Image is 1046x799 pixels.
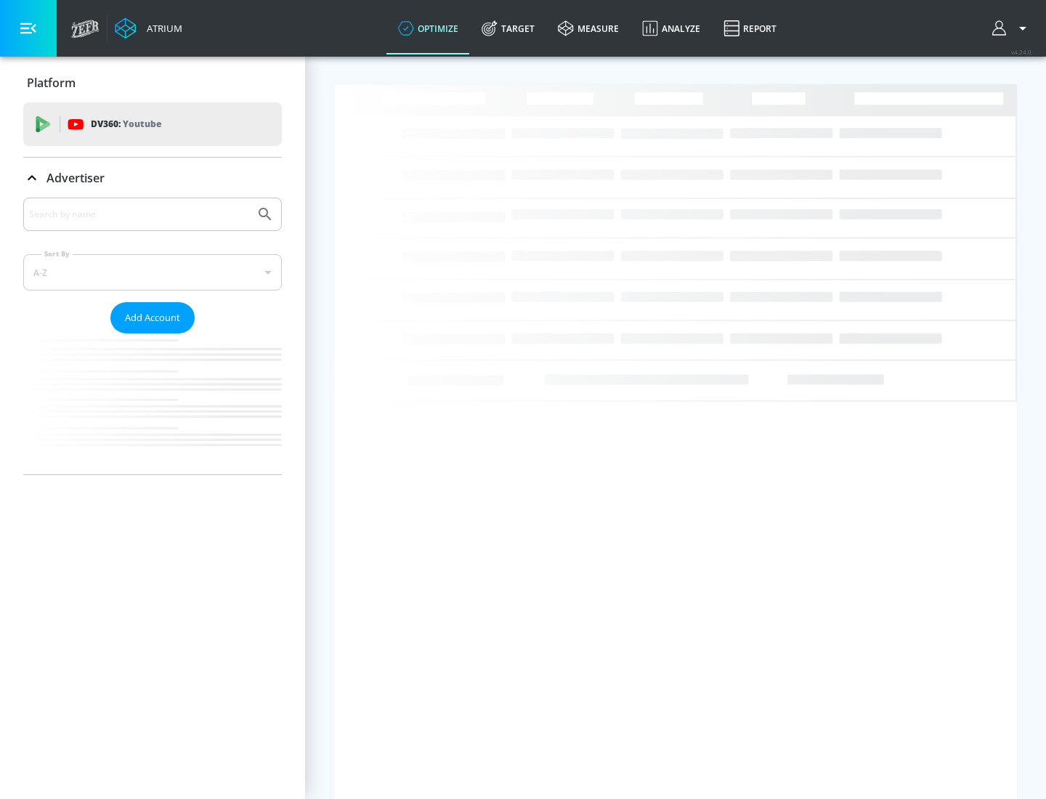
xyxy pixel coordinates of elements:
div: Advertiser [23,198,282,474]
div: Platform [23,62,282,103]
p: Youtube [123,116,161,131]
div: Atrium [141,22,182,35]
div: A-Z [23,254,282,291]
label: Sort By [41,249,73,259]
span: Add Account [125,309,180,326]
a: Report [712,2,788,54]
a: optimize [386,2,470,54]
p: DV360: [91,116,161,132]
div: Advertiser [23,158,282,198]
a: Atrium [115,17,182,39]
a: Target [470,2,546,54]
a: measure [546,2,631,54]
button: Add Account [110,302,195,333]
nav: list of Advertiser [23,333,282,474]
input: Search by name [29,205,249,224]
div: DV360: Youtube [23,102,282,146]
p: Platform [27,75,76,91]
p: Advertiser [46,170,105,186]
span: v 4.24.0 [1011,48,1031,56]
a: Analyze [631,2,712,54]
